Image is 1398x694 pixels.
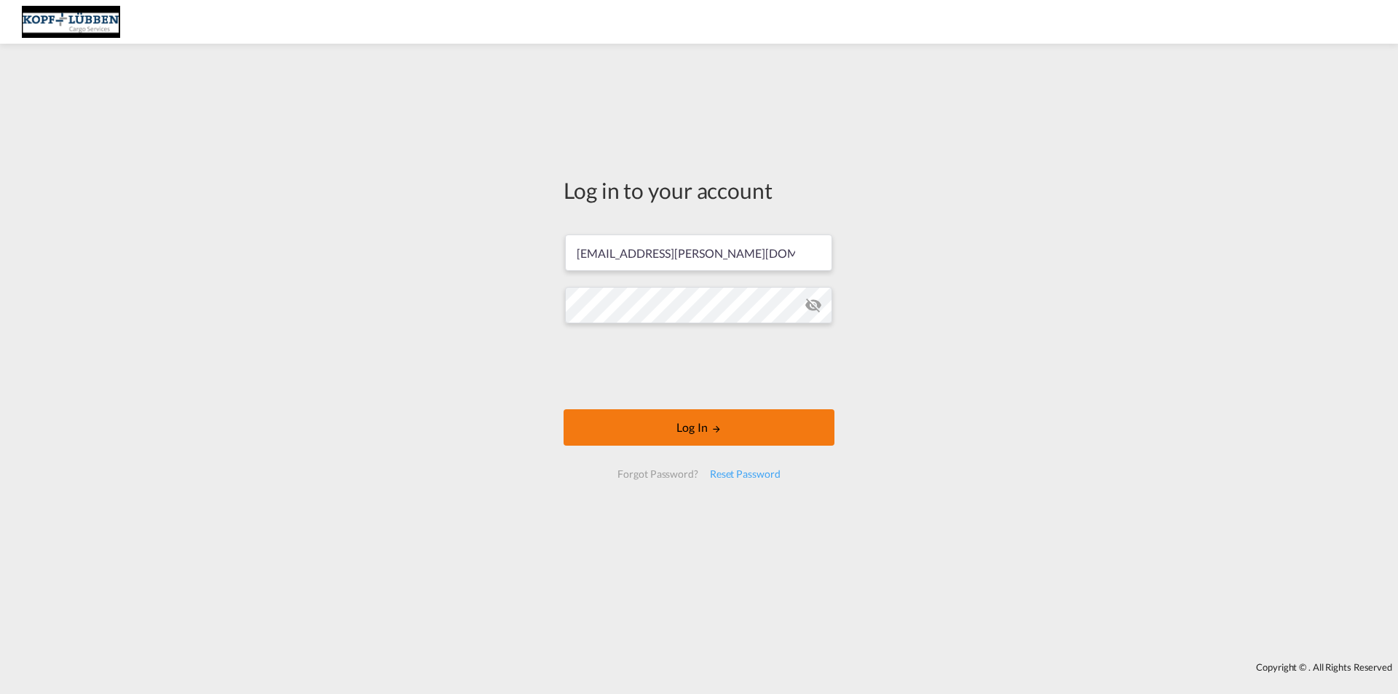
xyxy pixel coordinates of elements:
[565,234,832,271] input: Enter email/phone number
[564,175,834,205] div: Log in to your account
[612,461,703,487] div: Forgot Password?
[564,409,834,446] button: LOGIN
[588,338,810,395] iframe: reCAPTCHA
[805,296,822,314] md-icon: icon-eye-off
[704,461,786,487] div: Reset Password
[22,6,120,39] img: 25cf3bb0aafc11ee9c4fdbd399af7748.JPG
